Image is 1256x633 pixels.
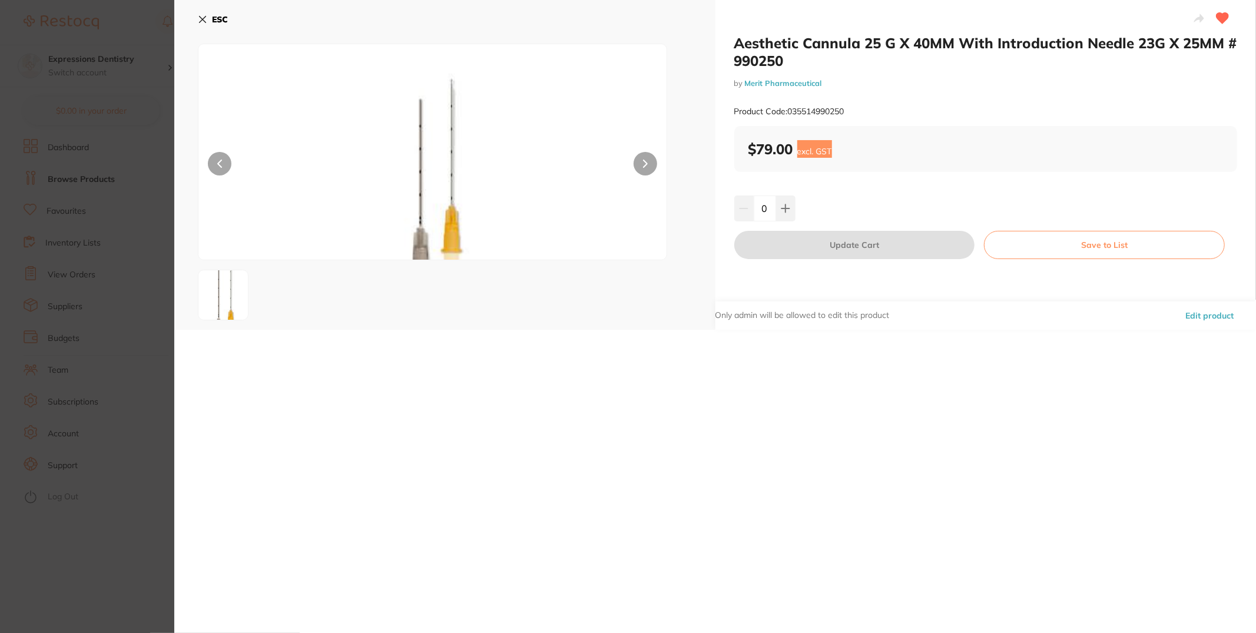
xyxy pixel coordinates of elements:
a: Merit Pharmaceutical [745,78,822,88]
button: Edit product [1182,301,1237,330]
span: excl. GST [797,146,832,157]
b: ESC [212,14,228,25]
small: by [734,79,1238,88]
p: Only admin will be allowed to edit this product [715,310,890,322]
button: Update Cart [734,231,975,259]
img: MTQ5OTAyNTAuanBn [292,74,573,260]
h2: Aesthetic Cannula 25 G X 40MM With Introduction Needle 23G X 25MM # 990250 [734,34,1238,69]
img: MTQ5OTAyNTAuanBn [202,254,244,336]
button: ESC [198,9,228,29]
small: Product Code: 035514990250 [734,107,844,117]
b: $79.00 [748,140,832,158]
button: Save to List [984,231,1225,259]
